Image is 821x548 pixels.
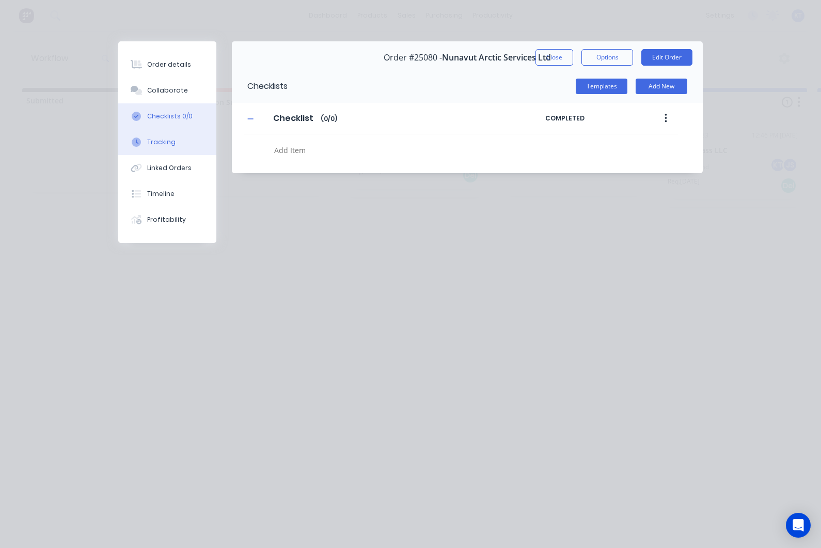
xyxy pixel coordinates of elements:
[118,52,216,78] button: Order details
[118,103,216,129] button: Checklists 0/0
[118,129,216,155] button: Tracking
[321,114,337,124] span: ( 0 / 0 )
[118,207,216,233] button: Profitability
[535,49,573,66] button: Close
[147,86,188,95] div: Collaborate
[118,181,216,207] button: Timeline
[786,513,811,538] div: Open Intercom Messenger
[147,138,176,147] div: Tracking
[118,78,216,103] button: Collaborate
[581,49,633,66] button: Options
[576,79,627,94] button: Templates
[232,70,288,103] div: Checklists
[384,53,442,63] span: Order #25080 -
[118,155,216,181] button: Linked Orders
[147,215,186,224] div: Profitability
[147,60,191,69] div: Order details
[267,111,321,126] input: Enter Checklist name
[147,112,193,121] div: Checklists 0/0
[545,114,633,123] span: COMPLETED
[641,49,692,66] button: Edit Order
[147,163,192,173] div: Linked Orders
[442,53,551,63] span: Nunavut Arctic Services Ltd
[147,189,175,199] div: Timeline
[636,79,687,94] button: Add New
